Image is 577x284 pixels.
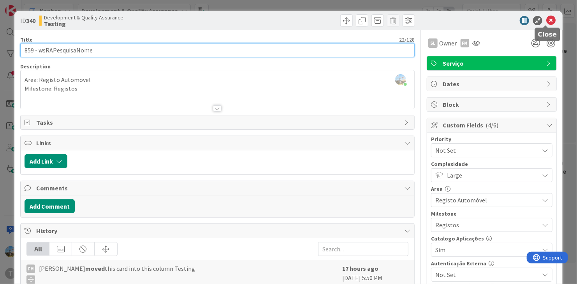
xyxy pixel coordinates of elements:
[447,170,535,181] span: Large
[25,154,67,168] button: Add Link
[36,118,400,127] span: Tasks
[431,261,552,266] div: Autenticação Externa
[36,183,400,193] span: Comments
[431,161,552,167] div: Complexidade
[20,63,51,70] span: Description
[395,74,406,85] img: rbRSAc01DXEKpQIPCc1LpL06ElWUjD6K.png
[27,242,49,256] div: All
[435,269,535,280] span: Not Set
[26,265,35,273] div: FM
[443,100,542,109] span: Block
[342,265,378,272] b: 17 hours ago
[36,138,400,148] span: Links
[428,38,438,48] div: SL
[20,43,415,57] input: type card name here...
[25,75,410,84] p: Area: Registo Automovel
[486,121,498,129] span: ( 4/6 )
[16,1,35,10] span: Support
[39,264,195,284] span: [PERSON_NAME] this card into this column Testing
[85,265,105,272] b: moved
[443,59,542,68] span: Serviço
[443,120,542,130] span: Custom Fields
[443,79,542,89] span: Dates
[431,236,552,241] div: Catalogo Aplicações
[44,21,123,27] b: Testing
[25,199,75,213] button: Add Comment
[20,16,35,25] span: ID
[431,211,552,216] div: Milestone
[435,195,535,206] span: Registo Automóvel
[435,220,535,230] span: Registos
[35,36,415,43] div: 22 / 128
[435,145,535,156] span: Not Set
[538,31,557,38] h5: Close
[44,14,123,21] span: Development & Quality Assurance
[20,36,33,43] label: Title
[431,186,552,192] div: Area
[439,38,457,48] span: Owner
[26,17,35,24] b: 340
[461,39,469,47] div: FM
[435,244,535,255] span: Sim
[25,84,410,93] p: Milestone: Registos
[431,136,552,142] div: Priority
[36,226,400,235] span: History
[318,242,408,256] input: Search...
